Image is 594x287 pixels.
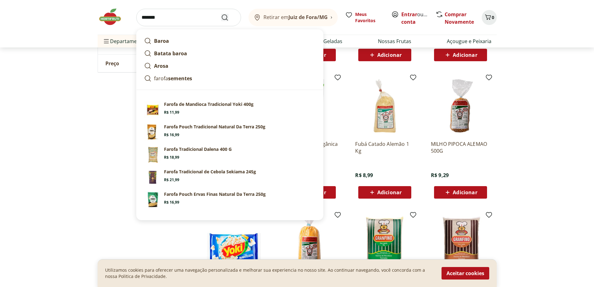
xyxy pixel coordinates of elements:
[221,14,236,21] button: Submit Search
[431,172,449,179] span: R$ 9,29
[453,190,477,195] span: Adicionar
[355,141,414,154] a: Fubá Catado Alemão 1 Kg
[105,267,434,280] p: Utilizamos cookies para oferecer uma navegação personalizada e melhorar sua experiencia no nosso ...
[164,110,179,115] span: R$ 11,99
[136,9,241,26] input: search
[447,37,491,45] a: Açougue e Peixaria
[445,11,474,25] a: Comprar Novamente
[434,186,487,199] button: Adicionar
[164,124,265,130] p: Farofa Pouch Tradicional Natural Da Terra 250g
[401,11,429,26] span: ou
[355,214,414,273] img: FARINHA DE MANDIOCATORRADA GRANFINO 1KG
[377,190,402,195] span: Adicionar
[434,49,487,61] button: Adicionar
[492,14,494,20] span: 0
[103,34,110,49] button: Menu
[355,172,373,179] span: R$ 8,99
[431,76,490,136] img: MILHO PIPOCA ALEMAO 500G
[168,75,192,82] strong: sementes
[164,200,179,205] span: R$ 16,99
[154,37,169,44] strong: Baroa
[142,72,318,85] a: farofasementes
[164,132,179,137] span: R$ 16,99
[358,186,411,199] button: Adicionar
[164,169,256,175] p: Farofa Tradicional de Cebola Sekiama 245g
[142,60,318,72] a: Arosa
[431,214,490,273] img: Farinha de Mandioca Grossa Granfino 1kg
[164,155,179,160] span: R$ 18,99
[154,50,187,57] strong: Batata baroa
[204,214,263,273] img: Pipoca Para Micro-Ondas Manteiga Yoki Pacote 100G
[142,166,318,189] a: PrincipalFarofa Tradicional de Cebola Sekiama 245gR$ 21,99
[355,11,384,24] span: Meus Favoritos
[345,11,384,24] a: Meus Favoritos
[142,47,318,60] a: Batata baroa
[142,121,318,144] a: Farofa Pouch Tradicional Natural da Terra 250gFarofa Pouch Tradicional Natural Da Terra 250gR$ 16,99
[377,52,402,57] span: Adicionar
[144,191,162,209] img: Farofa Pouch Ervas Finas Natural da Terra 250g
[103,34,147,49] span: Departamentos
[154,75,192,82] p: farofa
[249,9,338,26] button: Retirar emJuiz de Fora/MG
[144,169,162,186] img: Principal
[482,10,497,25] button: Carrinho
[453,52,477,57] span: Adicionar
[98,7,129,26] img: Hortifruti
[144,124,162,141] img: Farofa Pouch Tradicional Natural da Terra 250g
[142,99,318,121] a: PrincipalFarofa de Mandioca Tradicional Yoki 400gR$ 11,99
[288,14,328,21] b: Juiz de Fora/MG
[144,146,162,164] img: Principal
[401,11,436,25] a: Criar conta
[355,76,414,136] img: Fubá Catado Alemão 1 Kg
[164,177,179,182] span: R$ 21,99
[431,141,490,154] a: MILHO PIPOCA ALEMAO 500G
[164,191,266,197] p: Farofa Pouch Ervas Finas Natural Da Terra 250g
[378,37,411,45] a: Nossas Frutas
[144,101,162,119] img: Principal
[142,189,318,211] a: Farofa Pouch Ervas Finas Natural da Terra 250gFarofa Pouch Ervas Finas Natural Da Terra 250gR$ 16,99
[280,214,339,273] img: Canjiquinha Alemão 1Kg
[105,60,119,67] span: Preço
[263,14,328,20] span: Retirar em
[142,144,318,166] a: PrincipalFarofa Tradicional Dalena 400 GR$ 18,99
[142,35,318,47] a: Baroa
[98,55,191,72] button: Preço
[442,267,489,280] button: Aceitar cookies
[164,146,232,152] p: Farofa Tradicional Dalena 400 G
[401,11,417,18] a: Entrar
[154,62,168,69] strong: Arosa
[358,49,411,61] button: Adicionar
[164,101,254,107] p: Farofa de Mandioca Tradicional Yoki 400g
